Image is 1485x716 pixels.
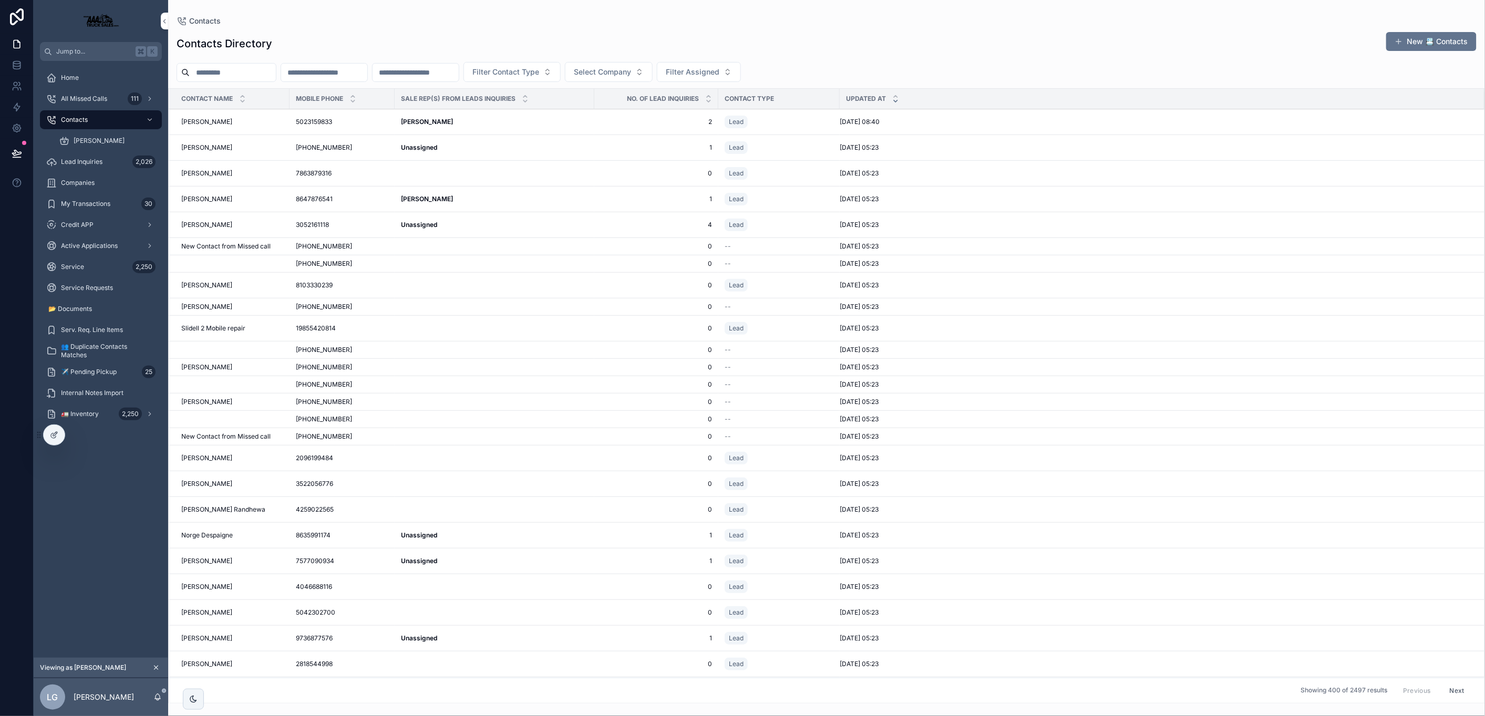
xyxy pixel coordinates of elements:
[601,557,712,565] span: 1
[401,118,588,126] a: [PERSON_NAME]
[296,398,388,406] a: [PHONE_NUMBER]
[725,380,731,389] span: --
[601,118,712,126] span: 2
[61,179,95,187] span: Companies
[296,169,388,178] a: 7863879316
[401,221,437,229] strong: Unassigned
[296,557,388,565] a: 7577090934
[725,452,748,464] a: Lead
[840,118,880,126] span: [DATE] 08:40
[296,324,336,333] span: 19855420814
[840,169,1472,178] a: [DATE] 05:23
[840,480,1472,488] a: [DATE] 05:23
[840,303,879,311] span: [DATE] 05:23
[840,281,1472,289] a: [DATE] 05:23
[132,155,156,168] div: 2,026
[61,221,94,229] span: Credit APP
[40,89,162,108] a: All Missed Calls111
[840,480,879,488] span: [DATE] 05:23
[401,143,588,152] a: Unassigned
[181,583,283,591] a: [PERSON_NAME]
[729,118,744,126] span: Lead
[296,415,388,423] a: [PHONE_NUMBER]
[296,221,388,229] a: 3052161118
[463,62,561,82] button: Select Button
[296,260,388,268] a: [PHONE_NUMBER]
[840,454,879,462] span: [DATE] 05:23
[725,242,833,251] a: --
[296,169,332,178] span: 7863879316
[296,324,388,333] a: 19855420814
[61,242,118,250] span: Active Applications
[729,454,744,462] span: Lead
[601,505,712,514] a: 0
[729,169,744,178] span: Lead
[141,198,156,210] div: 30
[40,320,162,339] a: Serv. Req. Line Items
[40,383,162,402] a: Internal Notes Import
[601,608,712,617] a: 0
[725,604,833,621] a: Lead
[181,169,283,178] a: [PERSON_NAME]
[181,195,232,203] span: [PERSON_NAME]
[601,143,712,152] a: 1
[601,303,712,311] span: 0
[296,480,388,488] a: 3522056776
[40,173,162,192] a: Companies
[296,480,333,488] span: 3522056776
[840,505,1472,514] a: [DATE] 05:23
[725,398,833,406] a: --
[61,158,102,166] span: Lead Inquiries
[296,260,352,268] span: [PHONE_NUMBER]
[725,113,833,130] a: Lead
[840,346,1472,354] a: [DATE] 05:23
[725,191,833,207] a: Lead
[181,432,271,441] span: New Contact from Missed call
[296,242,352,251] span: [PHONE_NUMBER]
[181,608,232,617] span: [PERSON_NAME]
[61,326,123,334] span: Serv. Req. Line Items
[840,324,1472,333] a: [DATE] 05:23
[725,320,833,337] a: Lead
[725,116,748,128] a: Lead
[725,578,833,595] a: Lead
[840,281,879,289] span: [DATE] 05:23
[840,398,1472,406] a: [DATE] 05:23
[601,454,712,462] span: 0
[840,195,1472,203] a: [DATE] 05:23
[725,450,833,466] a: Lead
[296,583,388,591] a: 4046688116
[725,555,748,567] a: Lead
[601,415,712,423] a: 0
[128,92,142,105] div: 111
[725,415,731,423] span: --
[401,557,437,565] strong: Unassigned
[574,67,631,77] span: Select Company
[40,299,162,318] a: 📂 Documents
[181,303,232,311] span: [PERSON_NAME]
[61,368,117,376] span: ✈️ Pending Pickup
[40,42,162,61] button: Jump to...K
[725,219,748,231] a: Lead
[296,380,388,389] a: [PHONE_NUMBER]
[725,279,748,292] a: Lead
[181,324,245,333] span: Slidell 2 Mobile repair
[181,454,232,462] span: [PERSON_NAME]
[840,432,1472,441] a: [DATE] 05:23
[729,324,744,333] span: Lead
[601,260,712,268] span: 0
[725,242,731,251] span: --
[40,194,162,213] a: My Transactions30
[61,284,113,292] span: Service Requests
[181,531,233,539] span: Norge Despaigne
[601,583,712,591] span: 0
[61,74,79,82] span: Home
[840,169,879,178] span: [DATE] 05:23
[601,195,712,203] span: 1
[74,137,125,145] span: [PERSON_NAME]
[48,305,92,313] span: 📂 Documents
[1386,32,1477,51] a: New 📇 Contacts
[40,278,162,297] a: Service Requests
[296,432,352,441] span: [PHONE_NUMBER]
